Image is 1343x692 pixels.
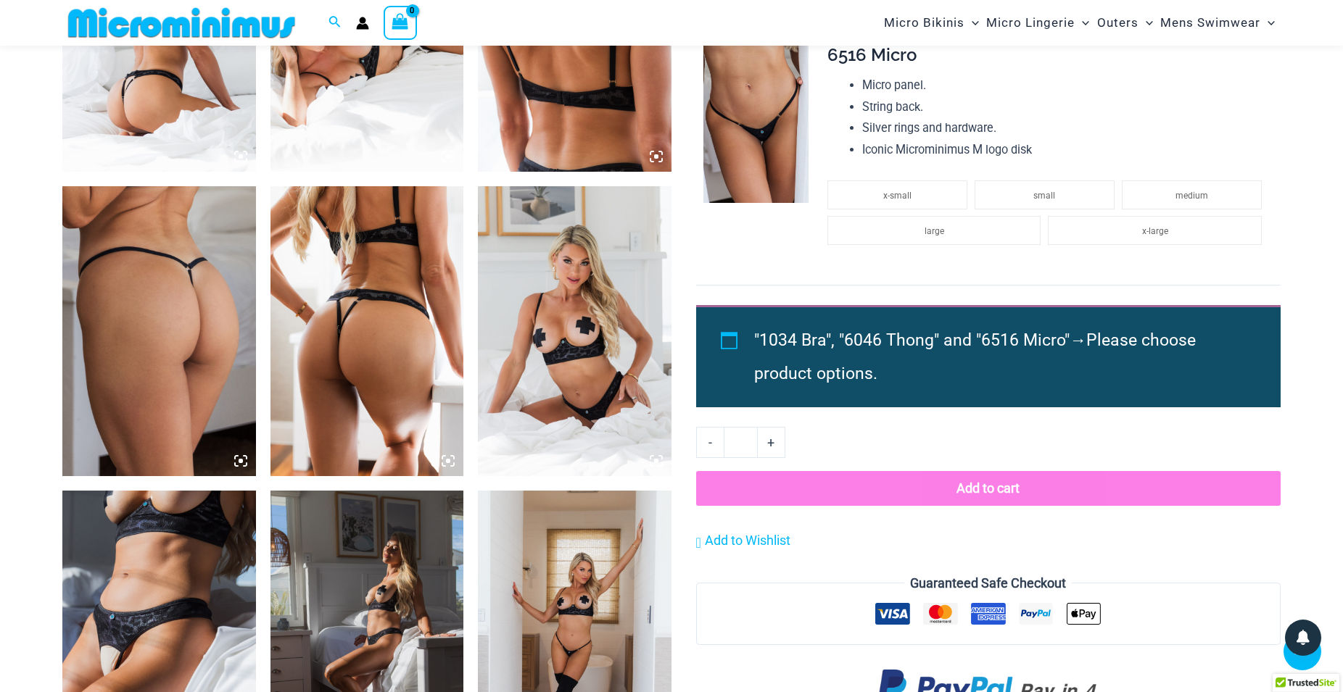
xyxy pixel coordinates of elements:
[862,139,1268,161] li: Iconic Microminimus M logo disk
[883,191,912,201] span: x-small
[705,533,790,548] span: Add to Wishlist
[925,226,944,236] span: large
[696,427,724,457] a: -
[1157,4,1278,41] a: Mens SwimwearMenu ToggleMenu Toggle
[1142,226,1168,236] span: x-large
[703,45,809,203] img: Nights Fall Silver Leopard 6516 Micro
[880,4,983,41] a: Micro BikinisMenu ToggleMenu Toggle
[964,4,979,41] span: Menu Toggle
[975,180,1115,209] li: small
[62,186,256,476] img: Nights Fall Silver Leopard 6516 Micro
[862,117,1268,139] li: Silver rings and hardware.
[696,471,1281,506] button: Add to cart
[1139,4,1153,41] span: Menu Toggle
[1097,4,1139,41] span: Outers
[62,7,301,39] img: MM SHOP LOGO FLAT
[754,330,1070,350] span: "1034 Bra", "6046 Thong" and "6516 Micro"
[384,6,417,39] a: View Shopping Cart, empty
[1175,191,1208,201] span: medium
[827,44,917,65] span: 6516 Micro
[1160,4,1260,41] span: Mens Swimwear
[270,186,464,476] img: Nights Fall Silver Leopard 1036 Bra 6046 Thong
[878,2,1281,43] nav: Site Navigation
[986,4,1075,41] span: Micro Lingerie
[1094,4,1157,41] a: OutersMenu ToggleMenu Toggle
[1048,216,1261,245] li: x-large
[904,572,1072,594] legend: Guaranteed Safe Checkout
[827,180,967,209] li: x-small
[983,4,1093,41] a: Micro LingerieMenu ToggleMenu Toggle
[1033,191,1055,201] span: small
[862,75,1268,96] li: Micro panel.
[724,427,758,457] input: Product quantity
[862,96,1268,118] li: String back.
[1260,4,1275,41] span: Menu Toggle
[328,14,342,32] a: Search icon link
[884,4,964,41] span: Micro Bikinis
[1075,4,1089,41] span: Menu Toggle
[696,530,790,551] a: Add to Wishlist
[758,427,785,457] a: +
[478,186,671,476] img: Nights Fall Silver Leopard 1036 Bra 6046 Thong
[827,216,1041,245] li: large
[356,17,369,30] a: Account icon link
[1122,180,1262,209] li: medium
[754,324,1247,391] li: →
